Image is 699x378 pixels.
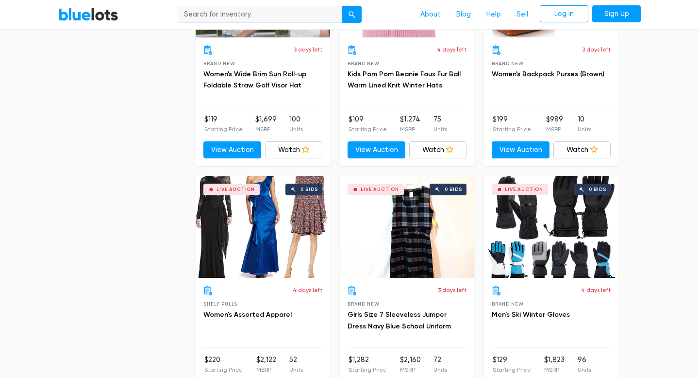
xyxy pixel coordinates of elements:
a: BlueLots [58,7,118,21]
p: Starting Price [204,365,243,374]
li: 72 [433,355,447,374]
a: View Auction [492,141,549,159]
span: Brand New [348,301,379,307]
p: 3 days left [438,286,466,294]
li: $1,274 [400,114,420,134]
li: $220 [204,355,243,374]
div: Live Auction [505,187,543,192]
li: $989 [546,114,563,134]
a: Sell [509,5,536,24]
p: 3 days left [582,45,611,54]
li: $2,122 [256,355,276,374]
li: $1,699 [255,114,277,134]
a: About [413,5,449,24]
li: 100 [289,114,303,134]
li: 52 [289,355,303,374]
div: 0 bids [300,187,318,192]
p: MSRP [546,125,563,134]
p: Units [289,365,303,374]
p: MSRP [400,365,421,374]
p: Starting Price [493,365,531,374]
li: 10 [578,114,591,134]
span: Brand New [492,301,523,307]
li: $109 [349,114,387,134]
a: Girls Size 7 Sleeveless Jumper Dress Navy Blue School Uniform [348,310,451,330]
div: Live Auction [216,187,255,192]
a: Log In [540,5,588,23]
p: 4 days left [581,286,611,294]
a: Help [479,5,509,24]
a: Men's Ski Winter Gloves [492,310,570,319]
p: MSRP [400,125,420,134]
div: 0 bids [445,187,462,192]
p: MSRP [256,365,276,374]
a: View Auction [348,141,405,159]
a: Women's Wide Brim Sun Roll-up Foldable Straw Golf Visor Hat [203,70,306,90]
p: MSRP [544,365,565,374]
p: Units [289,125,303,134]
p: 3 days left [294,45,322,54]
li: $1,823 [544,355,565,374]
span: Shelf Pulls [203,301,237,307]
a: Live Auction 0 bids [340,176,474,278]
li: $2,160 [400,355,421,374]
p: 4 days left [293,286,322,294]
p: MSRP [255,125,277,134]
p: Units [578,365,591,374]
li: $119 [204,114,243,134]
li: 96 [578,355,591,374]
li: 75 [433,114,447,134]
a: Sign Up [592,5,641,23]
a: Live Auction 0 bids [196,176,330,278]
p: Starting Price [349,365,387,374]
div: Live Auction [361,187,399,192]
a: Live Auction 0 bids [484,176,618,278]
a: Women's Assorted Apparel [203,310,292,319]
a: Women's Backpack Purses (Brown) [492,70,604,78]
p: 4 days left [437,45,466,54]
a: Watch [553,141,611,159]
div: 0 bids [589,187,606,192]
a: Watch [409,141,467,159]
p: Starting Price [204,125,243,134]
a: Blog [449,5,479,24]
p: Units [433,365,447,374]
li: $1,282 [349,355,387,374]
a: Kids Pom Pom Beanie Faux Fur Ball Warm Lined Knit Winter Hats [348,70,461,90]
span: Brand New [203,61,235,66]
p: Units [578,125,591,134]
input: Search for inventory [178,6,343,23]
li: $199 [493,114,531,134]
li: $129 [493,355,531,374]
a: Watch [265,141,323,159]
p: Starting Price [349,125,387,134]
span: Brand New [492,61,523,66]
a: View Auction [203,141,261,159]
span: Brand New [348,61,379,66]
p: Starting Price [493,125,531,134]
p: Units [433,125,447,134]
